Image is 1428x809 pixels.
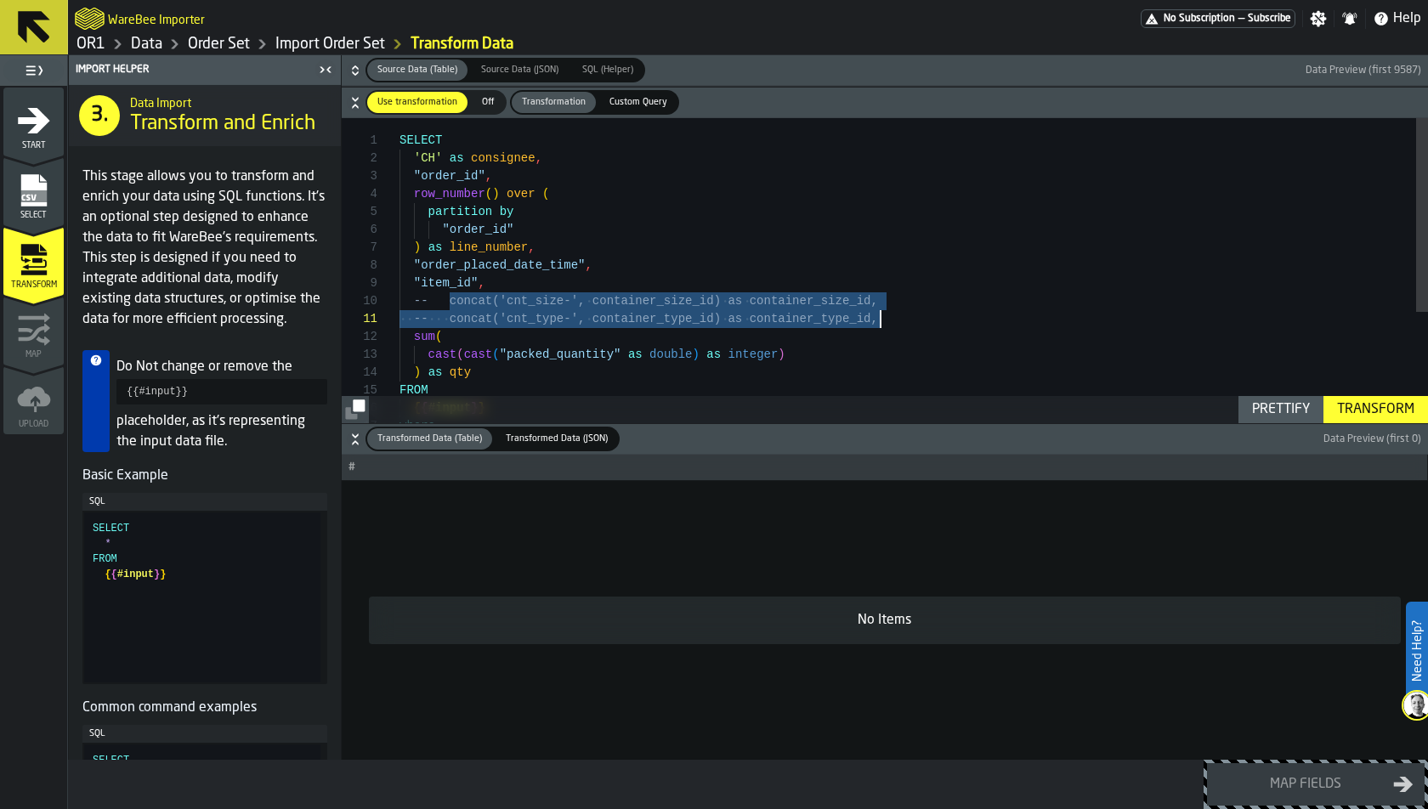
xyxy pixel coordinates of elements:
div: 3 [342,167,377,185]
span: -- concat('cnt_type-', container_type_id) as con [414,312,771,325]
label: Need Help? [1408,603,1426,699]
span: , [535,151,542,165]
pre: {{#input}} [116,379,327,404]
span: "item_id" [414,276,479,290]
span: SQL (Helper) [575,63,640,77]
span: Select [3,211,64,220]
span: , [485,169,492,183]
div: thumb [471,92,505,113]
div: 2 [342,150,377,167]
a: link-to-/wh/i/02d92962-0f11-4133-9763-7cb092bceeef [76,35,105,54]
div: Transform [1330,399,1421,420]
li: menu Upload [3,366,64,434]
span: line_number [450,240,528,254]
span: "packed_quantity" [500,348,621,361]
label: button-switch-multi-Source Data (JSON) [469,58,570,82]
span: SELECT [93,755,129,767]
span: qty [450,365,471,379]
header: Import Helper [69,55,341,85]
span: # [348,461,355,473]
span: Help [1393,8,1421,29]
div: 14 [342,364,377,382]
span: Transformed Data (JSON) [499,432,615,446]
label: button-toggle-Toggle Full Menu [3,59,64,82]
button: button- [342,424,1428,455]
span: FROM [93,553,117,565]
label: button-switch-multi-Transformation [510,90,598,115]
div: 4 [342,185,377,203]
span: #input [117,569,154,580]
li: menu Transform [3,227,64,295]
div: thumb [367,428,492,450]
span: as [628,348,643,361]
label: button-switch-multi-Use transformation [365,90,469,115]
span: ( [492,348,499,361]
span: ) [693,348,700,361]
span: Start [3,141,64,150]
span: partition [428,205,493,218]
span: Source Data (Table) [371,63,464,77]
div: 1 [342,132,377,150]
span: Source Data (JSON) [474,63,565,77]
div: thumb [496,428,618,450]
button: button- [342,55,1428,86]
span: tainer_size_id, [771,294,878,308]
span: as [428,240,443,254]
span: cast [428,348,457,361]
span: Use transformation [371,95,464,110]
div: Menu Subscription [1141,9,1295,28]
span: ( [542,187,549,201]
span: , [478,276,484,290]
div: 13 [342,346,377,364]
span: Transformation [515,95,592,110]
span: 'CH' [414,151,443,165]
span: as [706,348,721,361]
div: 8 [342,257,377,274]
span: by [500,205,514,218]
label: button-switch-multi-Transformed Data (JSON) [494,427,620,451]
span: ( [456,348,463,361]
div: 12 [342,328,377,346]
div: 7 [342,239,377,257]
a: link-to-/wh/i/02d92962-0f11-4133-9763-7cb092bceeef/data/orders/ [188,35,250,54]
div: thumb [367,92,467,113]
a: link-to-/wh/i/02d92962-0f11-4133-9763-7cb092bceeef/import/orders/389a91eb-9e7b-435e-b91a-437b4f41... [411,35,513,54]
h5: Common command examples [82,698,327,718]
label: button-switch-multi-Source Data (Table) [365,58,469,82]
span: double [649,348,692,361]
div: Map fields [1218,774,1393,795]
span: FROM [399,383,428,397]
div: 11 [342,310,377,328]
li: menu Select [3,157,64,225]
span: Subscribe [1248,13,1291,25]
div: thumb [512,92,596,113]
span: integer [728,348,779,361]
h2: Sub Title [108,10,205,27]
div: thumb [367,59,467,81]
span: ( [485,187,492,201]
label: button-toggle-Close me [314,59,337,80]
label: button-toggle-Notifications [1334,10,1365,27]
span: SELECT [399,133,442,147]
span: cast [464,348,493,361]
span: as [450,151,464,165]
div: 5 [342,203,377,221]
span: } [160,569,166,580]
div: 9 [342,274,377,292]
span: , [528,240,535,254]
span: over [507,187,535,201]
a: link-to-/wh/i/02d92962-0f11-4133-9763-7cb092bceeef/data [131,35,162,54]
span: ) [414,365,421,379]
span: "order_id" [442,223,513,236]
div: 3. [79,95,120,136]
span: No Subscription [1164,13,1235,25]
p: This stage allows you to transform and enrich your data using SQL functions. It's an optional ste... [82,167,327,330]
div: Prettify [1245,399,1317,420]
nav: Breadcrumb [75,34,748,54]
span: { [111,569,117,580]
div: 10 [342,292,377,310]
span: ) [414,240,421,254]
span: Data Preview (first 0) [1323,433,1421,445]
div: No Items [382,610,1387,631]
p: Do Not change or remove the [116,357,327,377]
